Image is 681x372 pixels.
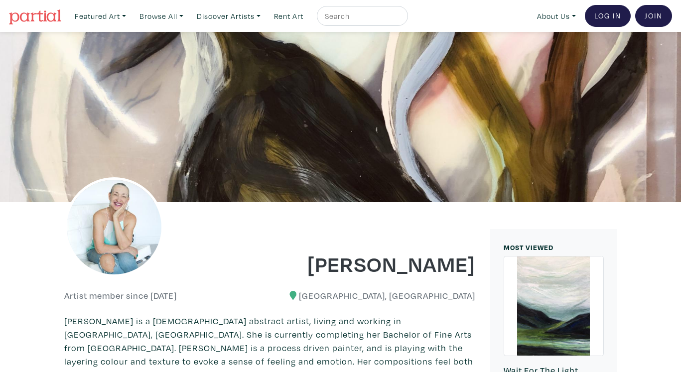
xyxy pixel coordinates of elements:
[70,6,131,26] a: Featured Art
[192,6,265,26] a: Discover Artists
[277,290,475,301] h6: [GEOGRAPHIC_DATA], [GEOGRAPHIC_DATA]
[585,5,631,27] a: Log In
[64,177,164,277] img: phpThumb.php
[135,6,188,26] a: Browse All
[277,250,475,277] h1: [PERSON_NAME]
[64,290,177,301] h6: Artist member since [DATE]
[270,6,308,26] a: Rent Art
[504,243,553,252] small: MOST VIEWED
[533,6,580,26] a: About Us
[324,10,399,22] input: Search
[635,5,672,27] a: Join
